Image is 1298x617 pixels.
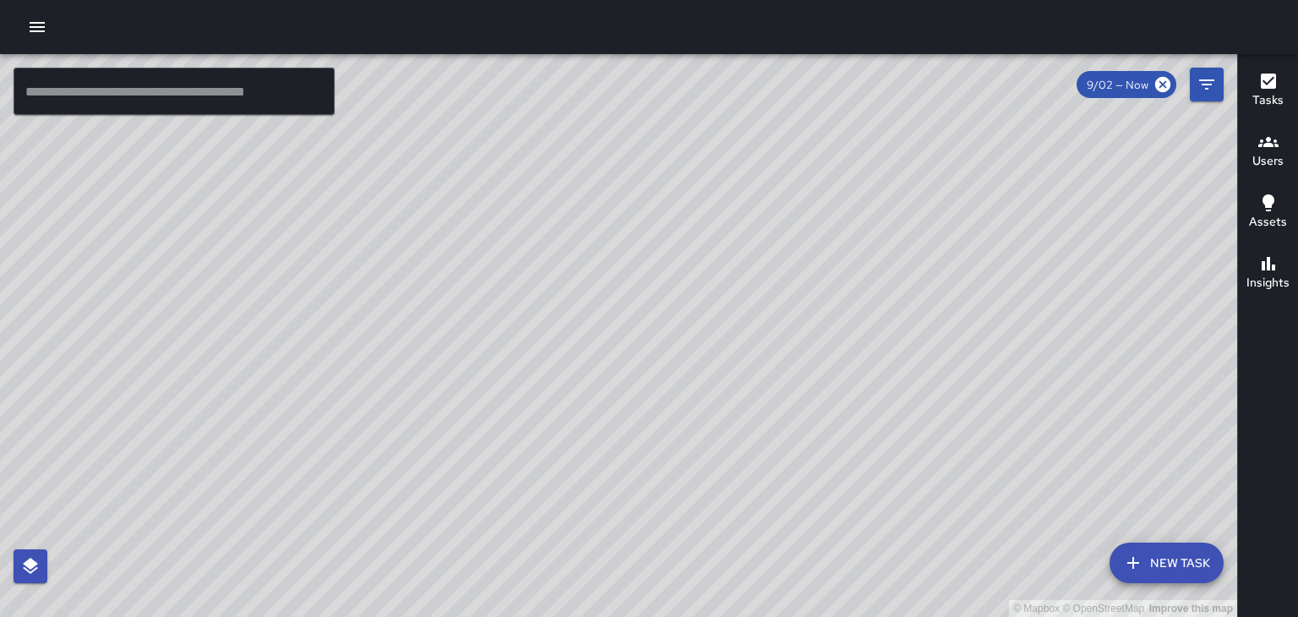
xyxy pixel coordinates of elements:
button: New Task [1110,543,1224,583]
button: Filters [1190,68,1224,101]
h6: Insights [1246,274,1290,292]
button: Insights [1238,243,1298,304]
span: 9/02 — Now [1077,78,1159,92]
button: Users [1238,122,1298,183]
div: 9/02 — Now [1077,71,1176,98]
button: Tasks [1238,61,1298,122]
h6: Users [1252,152,1284,171]
h6: Tasks [1252,91,1284,110]
h6: Assets [1249,213,1287,232]
button: Assets [1238,183,1298,243]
